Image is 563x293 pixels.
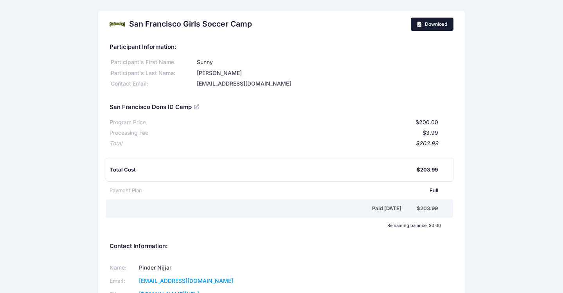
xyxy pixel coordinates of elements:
[196,58,453,66] div: Sunny
[110,187,142,195] div: Payment Plan
[110,80,196,88] div: Contact Email:
[111,205,417,213] div: Paid [DATE]
[110,166,417,174] div: Total Cost
[110,118,146,127] div: Program Price
[416,119,438,125] span: $200.00
[411,18,453,31] a: Download
[139,277,233,284] a: [EMAIL_ADDRESS][DOMAIN_NAME]
[129,20,252,29] h2: San Francisco Girls Soccer Camp
[196,80,453,88] div: [EMAIL_ADDRESS][DOMAIN_NAME]
[110,243,453,250] h5: Contact Information:
[417,166,438,174] div: $203.99
[110,58,196,66] div: Participant's First Name:
[110,69,196,77] div: Participant's Last Name:
[110,275,137,288] td: Email:
[110,129,148,137] div: Processing Fee
[196,69,453,77] div: [PERSON_NAME]
[137,261,272,275] td: Pinder Nijjar
[106,223,444,228] div: Remaining balance: $0.00
[110,44,453,51] h5: Participant Information:
[148,129,438,137] div: $3.99
[194,103,200,110] a: View Registration Details
[417,205,438,213] div: $203.99
[110,139,122,148] div: Total
[425,21,447,27] span: Download
[122,139,438,148] div: $203.99
[110,104,201,111] h5: San Francisco Dons ID Camp
[142,187,438,195] div: Full
[110,261,137,275] td: Name:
